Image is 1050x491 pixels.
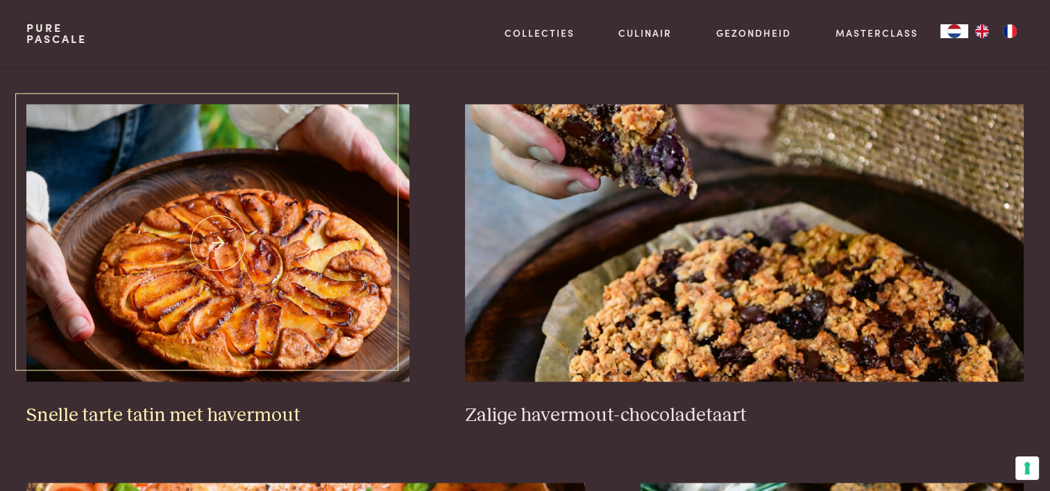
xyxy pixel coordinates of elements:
a: Zalige havermout-chocoladetaart Zalige havermout-chocoladetaart [465,104,1024,427]
a: NL [940,24,968,38]
img: Zalige havermout-chocoladetaart [465,104,1024,381]
a: Masterclass [836,26,918,40]
button: Uw voorkeuren voor toestemming voor trackingtechnologieën [1015,456,1039,480]
img: Snelle tarte tatin met havermout [26,104,409,381]
aside: Language selected: Nederlands [940,24,1024,38]
a: Gezondheid [716,26,791,40]
div: Language [940,24,968,38]
a: Collecties [505,26,575,40]
a: Snelle tarte tatin met havermout Snelle tarte tatin met havermout [26,104,409,427]
h3: Zalige havermout-chocoladetaart [465,404,1024,428]
a: EN [968,24,996,38]
h3: Snelle tarte tatin met havermout [26,404,409,428]
a: FR [996,24,1024,38]
a: PurePascale [26,22,87,44]
a: Culinair [618,26,672,40]
ul: Language list [968,24,1024,38]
